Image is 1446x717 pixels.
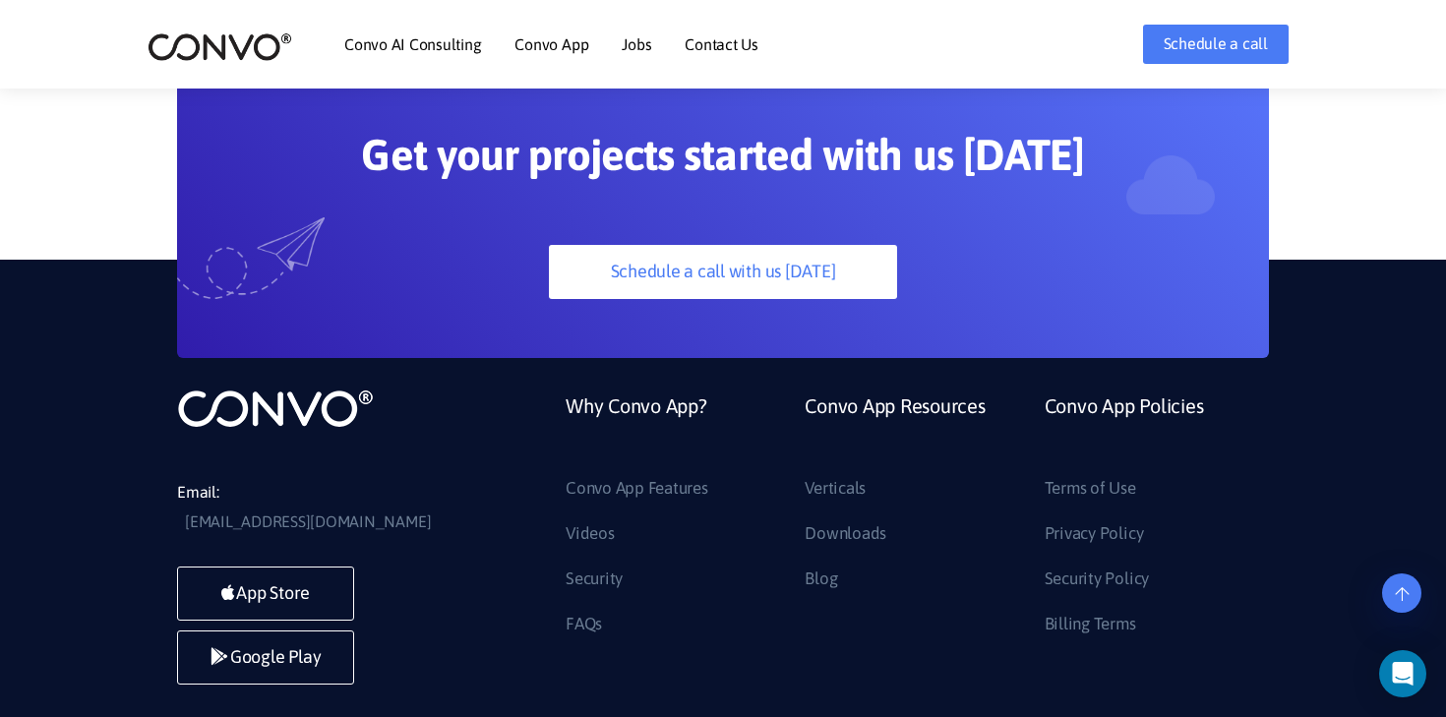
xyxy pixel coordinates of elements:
[514,36,588,52] a: Convo App
[566,388,707,473] a: Why Convo App?
[1045,564,1149,595] a: Security Policy
[177,388,374,429] img: logo_not_found
[1379,650,1426,697] div: Open Intercom Messenger
[805,518,886,550] a: Downloads
[551,388,1269,653] div: Footer
[622,36,651,52] a: Jobs
[1045,518,1144,550] a: Privacy Policy
[1045,388,1204,473] a: Convo App Policies
[148,31,292,62] img: logo_2.png
[271,129,1175,196] h2: Get your projects started with us [DATE]
[177,478,472,537] li: Email:
[1143,25,1289,64] a: Schedule a call
[685,36,758,52] a: Contact Us
[549,245,896,299] a: Schedule a call with us [DATE]
[177,567,354,621] a: App Store
[1045,473,1136,505] a: Terms of Use
[805,564,837,595] a: Blog
[566,473,708,505] a: Convo App Features
[177,630,354,685] a: Google Play
[805,473,866,505] a: Verticals
[566,609,602,640] a: FAQs
[566,518,615,550] a: Videos
[344,36,481,52] a: Convo AI Consulting
[805,388,985,473] a: Convo App Resources
[1045,609,1136,640] a: Billing Terms
[566,564,623,595] a: Security
[185,508,431,537] a: [EMAIL_ADDRESS][DOMAIN_NAME]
